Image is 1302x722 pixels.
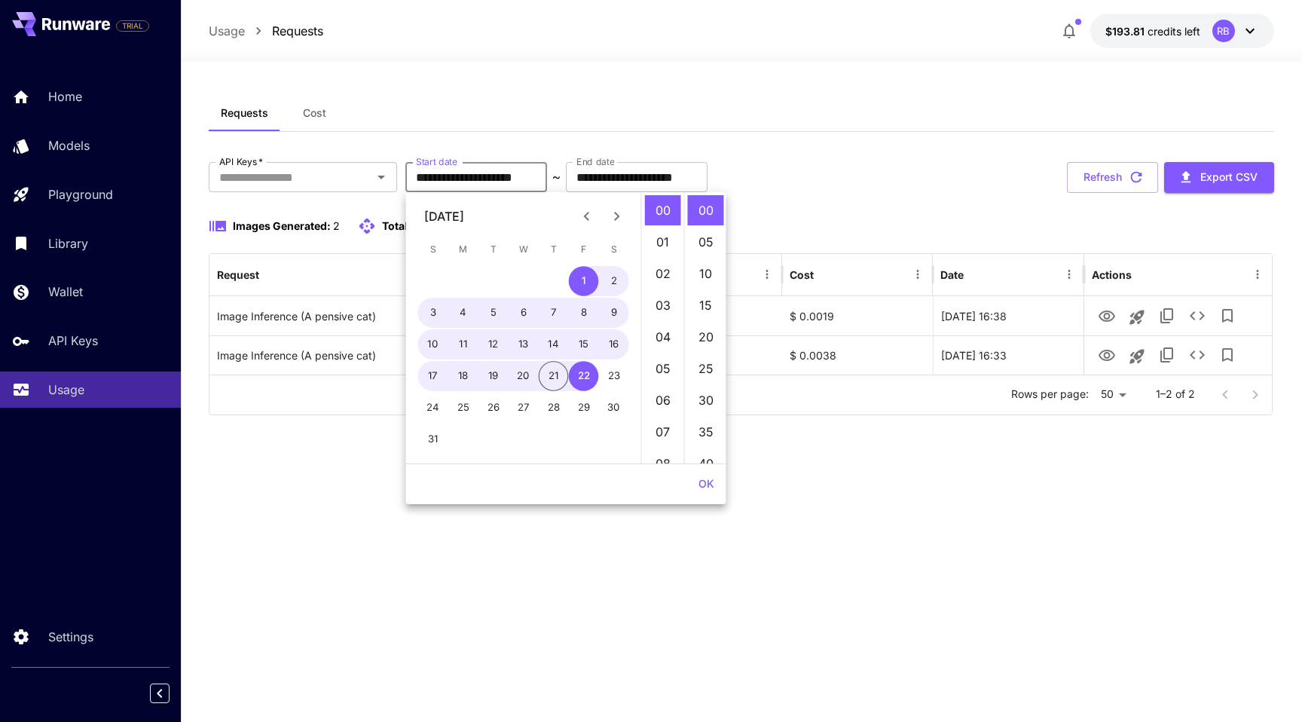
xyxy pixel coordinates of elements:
span: Sunday [420,234,447,265]
button: 15 [569,329,599,359]
p: ~ [552,168,561,186]
li: 0 minutes [688,195,724,225]
button: 22 [569,361,599,391]
button: 21 [539,361,569,391]
button: 20 [509,361,539,391]
button: 26 [478,393,509,423]
button: 9 [599,298,629,328]
button: 27 [509,393,539,423]
span: $193.81 [1105,25,1148,38]
button: View Image [1092,339,1122,370]
button: Previous month [572,201,602,231]
button: Menu [1059,264,1080,285]
button: OK [692,470,720,498]
button: Open [371,167,392,188]
button: See details [1182,301,1212,331]
button: 14 [539,329,569,359]
p: Playground [48,185,113,203]
div: $ 0.0038 [782,335,933,375]
button: Copy TaskUUID [1152,301,1182,331]
span: Requests [221,106,268,120]
button: 8 [569,298,599,328]
p: Settings [48,628,93,646]
button: 17 [418,361,448,391]
div: RB [1212,20,1235,42]
button: Menu [907,264,928,285]
a: Usage [209,22,245,40]
button: Launch in playground [1122,302,1152,332]
button: Export CSV [1164,162,1274,193]
span: Monday [450,234,477,265]
span: Images Generated: [233,219,331,232]
li: 30 minutes [688,385,724,415]
div: Cost [790,268,814,281]
button: See details [1182,340,1212,370]
nav: breadcrumb [209,22,323,40]
button: Refresh [1067,162,1158,193]
span: Add your payment card to enable full platform functionality. [116,17,149,35]
li: 35 minutes [688,417,724,447]
button: Collapse sidebar [150,684,170,703]
li: 15 minutes [688,290,724,320]
button: Copy TaskUUID [1152,340,1182,370]
label: API Keys [219,155,263,168]
button: Sort [815,264,836,285]
button: 5 [478,298,509,328]
button: 25 [448,393,478,423]
span: Cost [303,106,326,120]
button: 3 [418,298,448,328]
button: 29 [569,393,599,423]
div: Click to copy prompt [217,297,623,335]
span: Tuesday [480,234,507,265]
label: Start date [416,155,457,168]
li: 5 hours [645,353,681,384]
li: 40 minutes [688,448,724,479]
button: Sort [261,264,282,285]
span: Wednesday [510,234,537,265]
span: 2 [333,219,340,232]
span: credits left [1148,25,1200,38]
button: 18 [448,361,478,391]
button: 30 [599,393,629,423]
li: 3 hours [645,290,681,320]
button: View Image [1092,300,1122,331]
button: 4 [448,298,478,328]
div: $193.81248 [1105,23,1200,39]
button: 7 [539,298,569,328]
li: 10 minutes [688,259,724,289]
p: 1–2 of 2 [1156,387,1195,402]
div: 19 Aug, 2025 16:33 [933,335,1083,375]
span: Thursday [540,234,567,265]
button: 23 [599,361,629,391]
button: Next month [602,201,632,231]
div: Request [217,268,259,281]
button: 1 [569,266,599,296]
p: API Keys [48,332,98,350]
div: $ 0.0019 [782,296,933,335]
div: Collapse sidebar [161,680,181,707]
button: 24 [418,393,448,423]
li: 20 minutes [688,322,724,352]
div: Date [940,268,964,281]
button: Menu [1247,264,1268,285]
button: Add to library [1212,340,1242,370]
ul: Select hours [642,192,684,463]
ul: Select minutes [684,192,726,463]
li: 5 minutes [688,227,724,257]
button: $193.81248RB [1090,14,1274,48]
p: Usage [48,381,84,399]
p: Requests [272,22,323,40]
button: Menu [756,264,778,285]
li: 1 hours [645,227,681,257]
span: Saturday [601,234,628,265]
button: 31 [418,424,448,454]
div: 19 Aug, 2025 16:38 [933,296,1083,335]
button: Add to library [1212,301,1242,331]
p: Models [48,136,90,154]
p: Wallet [48,283,83,301]
li: 4 hours [645,322,681,352]
button: 19 [478,361,509,391]
p: Home [48,87,82,106]
li: 0 hours [645,195,681,225]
